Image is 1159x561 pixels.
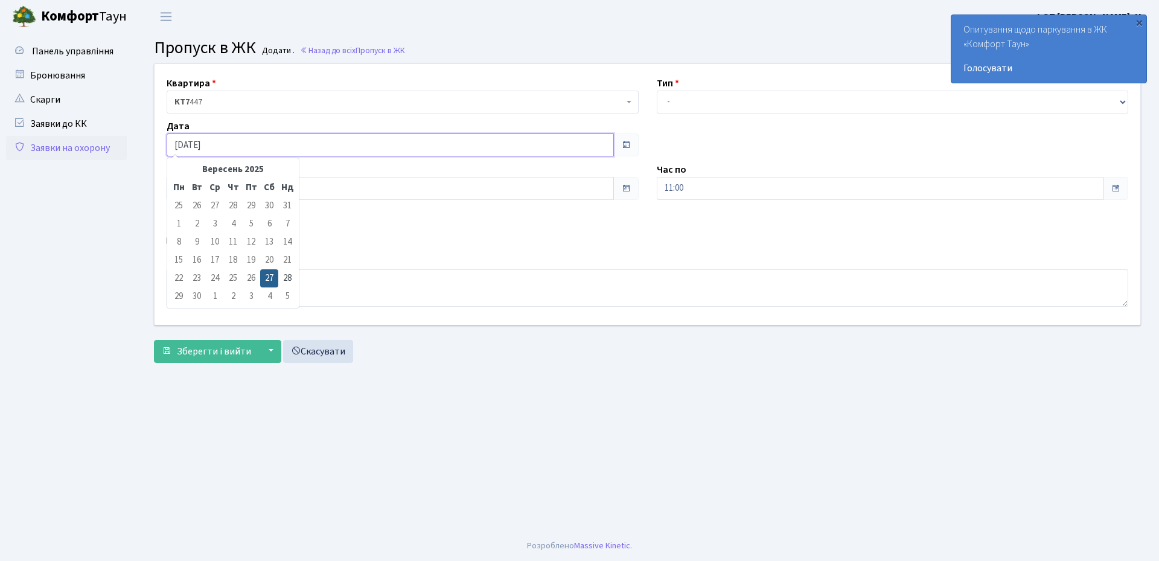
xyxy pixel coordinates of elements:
[283,340,353,363] a: Скасувати
[6,112,127,136] a: Заявки до КК
[300,45,405,56] a: Назад до всіхПропуск в ЖК
[6,63,127,88] a: Бронювання
[177,345,251,358] span: Зберегти і вийти
[206,269,224,287] td: 24
[574,539,630,552] a: Massive Kinetic
[260,251,278,269] td: 20
[224,251,242,269] td: 18
[170,179,188,197] th: Пн
[188,215,206,233] td: 2
[154,36,256,60] span: Пропуск в ЖК
[278,269,296,287] td: 28
[260,46,295,56] small: Додати .
[278,251,296,269] td: 21
[242,269,260,287] td: 26
[32,45,113,58] span: Панель управління
[170,269,188,287] td: 22
[167,91,639,114] span: <b>КТ7</b>&nbsp;&nbsp;&nbsp;447
[260,233,278,251] td: 13
[278,179,296,197] th: Нд
[527,539,632,553] div: Розроблено .
[167,119,190,133] label: Дата
[224,287,242,306] td: 2
[657,76,679,91] label: Тип
[170,233,188,251] td: 8
[224,197,242,215] td: 28
[206,197,224,215] td: 27
[242,197,260,215] td: 29
[951,15,1146,83] div: Опитування щодо паркування в ЖК «Комфорт Таун»
[170,251,188,269] td: 15
[242,287,260,306] td: 3
[167,76,216,91] label: Квартира
[206,215,224,233] td: 3
[151,7,181,27] button: Переключити навігацію
[206,287,224,306] td: 1
[260,197,278,215] td: 30
[1035,10,1145,24] a: ФОП [PERSON_NAME]. Н.
[6,136,127,160] a: Заявки на охорону
[260,287,278,306] td: 4
[242,179,260,197] th: Пт
[242,251,260,269] td: 19
[657,162,686,177] label: Час по
[6,88,127,112] a: Скарги
[6,39,127,63] a: Панель управління
[154,340,259,363] button: Зберегти і вийти
[12,5,36,29] img: logo.png
[356,45,405,56] span: Пропуск в ЖК
[224,179,242,197] th: Чт
[188,161,278,179] th: Вересень 2025
[188,179,206,197] th: Вт
[188,233,206,251] td: 9
[188,197,206,215] td: 26
[1133,16,1145,28] div: ×
[188,269,206,287] td: 23
[174,96,190,108] b: КТ7
[41,7,127,27] span: Таун
[224,233,242,251] td: 11
[963,61,1134,75] a: Голосувати
[260,269,278,287] td: 27
[260,215,278,233] td: 6
[41,7,99,26] b: Комфорт
[206,251,224,269] td: 17
[278,233,296,251] td: 14
[206,233,224,251] td: 10
[278,215,296,233] td: 7
[224,269,242,287] td: 25
[170,197,188,215] td: 25
[278,197,296,215] td: 31
[224,215,242,233] td: 4
[188,251,206,269] td: 16
[188,287,206,306] td: 30
[278,287,296,306] td: 5
[242,233,260,251] td: 12
[260,179,278,197] th: Сб
[170,215,188,233] td: 1
[170,287,188,306] td: 29
[242,215,260,233] td: 5
[174,96,624,108] span: <b>КТ7</b>&nbsp;&nbsp;&nbsp;447
[206,179,224,197] th: Ср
